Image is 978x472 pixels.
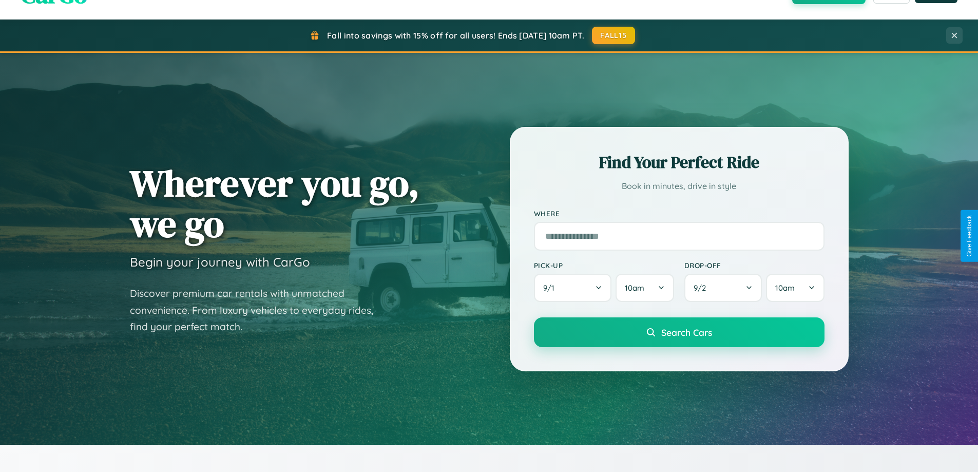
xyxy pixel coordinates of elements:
button: 10am [766,274,824,302]
h2: Find Your Perfect Ride [534,151,824,174]
button: 10am [616,274,674,302]
span: 10am [625,283,644,293]
div: Give Feedback [966,215,973,257]
button: Search Cars [534,317,824,347]
p: Discover premium car rentals with unmatched convenience. From luxury vehicles to everyday rides, ... [130,285,387,335]
span: Search Cars [661,327,712,338]
span: Fall into savings with 15% off for all users! Ends [DATE] 10am PT. [327,30,584,41]
label: Where [534,209,824,218]
label: Pick-up [534,261,674,270]
span: 10am [775,283,795,293]
label: Drop-off [684,261,824,270]
span: 9 / 2 [694,283,711,293]
p: Book in minutes, drive in style [534,179,824,194]
h1: Wherever you go, we go [130,163,419,244]
button: 9/1 [534,274,612,302]
button: 9/2 [684,274,762,302]
button: FALL15 [592,27,635,44]
span: 9 / 1 [543,283,560,293]
h3: Begin your journey with CarGo [130,254,310,270]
